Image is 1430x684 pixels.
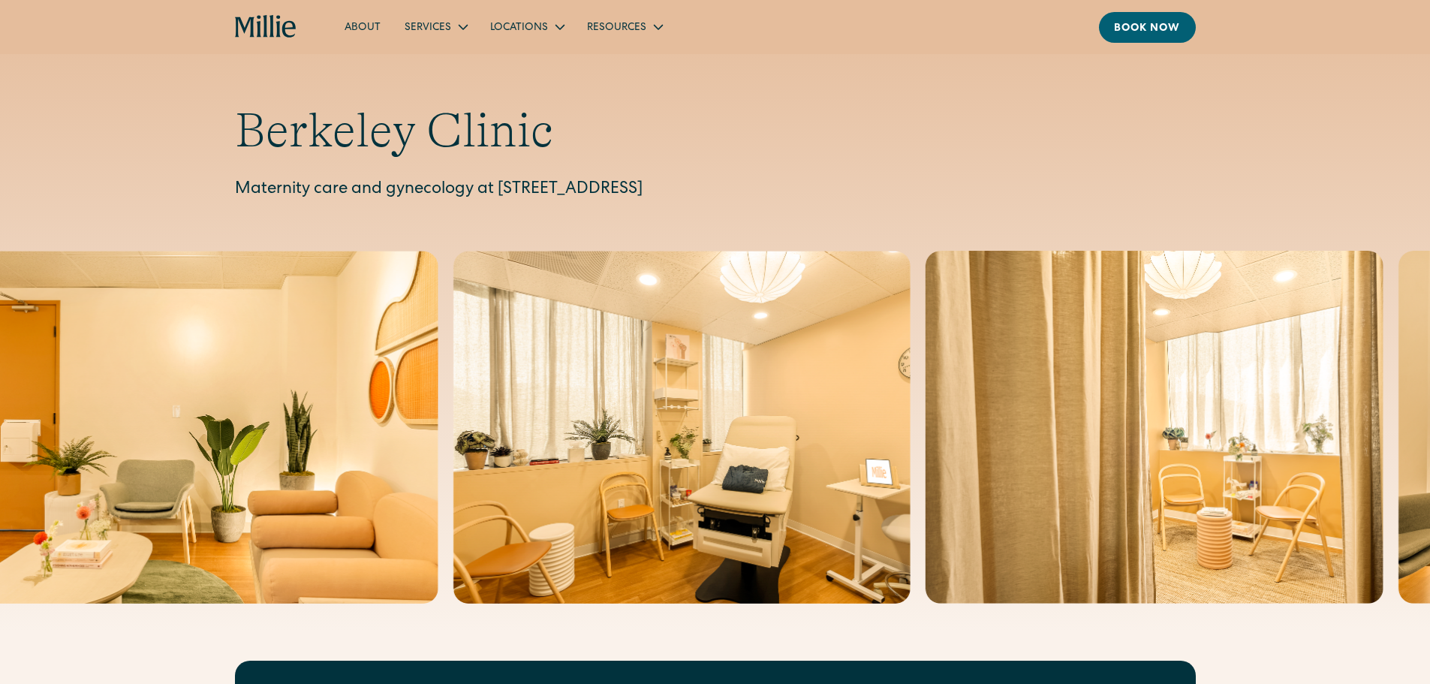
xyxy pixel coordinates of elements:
[333,14,393,39] a: About
[1114,21,1181,37] div: Book now
[1099,12,1196,43] a: Book now
[575,14,673,39] div: Resources
[235,15,297,39] a: home
[405,20,451,36] div: Services
[393,14,478,39] div: Services
[587,20,646,36] div: Resources
[235,178,1196,203] p: Maternity care and gynecology at [STREET_ADDRESS]
[490,20,548,36] div: Locations
[235,102,1196,160] h1: Berkeley Clinic
[478,14,575,39] div: Locations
